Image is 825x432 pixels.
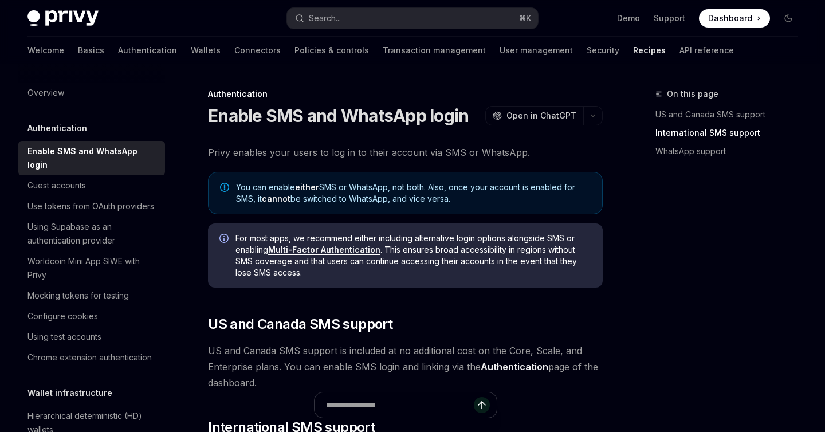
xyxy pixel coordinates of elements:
span: Dashboard [708,13,752,24]
a: Enable SMS and WhatsApp login [18,141,165,175]
span: US and Canada SMS support [208,315,392,333]
span: Privy enables your users to log in to their account via SMS or WhatsApp. [208,144,603,160]
a: Overview [18,83,165,103]
a: Multi-Factor Authentication [268,245,380,255]
button: Open search [287,8,537,29]
div: Authentication [208,88,603,100]
a: Basics [78,37,104,64]
a: Mocking tokens for testing [18,285,165,306]
h5: Wallet infrastructure [27,386,112,400]
a: Worldcoin Mini App SIWE with Privy [18,251,165,285]
a: Policies & controls [294,37,369,64]
a: International SMS support [655,124,807,142]
div: Enable SMS and WhatsApp login [27,144,158,172]
div: Chrome extension authentication [27,351,152,364]
a: Use tokens from OAuth providers [18,196,165,217]
a: WhatsApp support [655,142,807,160]
strong: cannot [262,194,290,203]
span: ⌘ K [519,14,531,23]
svg: Info [219,234,231,245]
span: Open in ChatGPT [506,110,576,121]
button: Toggle dark mode [779,9,797,28]
svg: Note [220,183,229,192]
a: User management [500,37,573,64]
a: Chrome extension authentication [18,347,165,368]
h5: Authentication [27,121,87,135]
a: Dashboard [699,9,770,28]
a: Recipes [633,37,666,64]
strong: either [295,182,319,192]
span: For most apps, we recommend either including alternative login options alongside SMS or enabling ... [235,233,591,278]
a: Support [654,13,685,24]
button: Open in ChatGPT [485,106,583,125]
a: Authentication [118,37,177,64]
span: US and Canada SMS support is included at no additional cost on the Core, Scale, and Enterprise pl... [208,343,603,391]
div: Guest accounts [27,179,86,193]
span: You can enable SMS or WhatsApp, not both. Also, once your account is enabled for SMS, it be switc... [236,182,591,205]
div: Search... [309,11,341,25]
a: Demo [617,13,640,24]
a: Welcome [27,37,64,64]
div: Overview [27,86,64,100]
div: Using Supabase as an authentication provider [27,220,158,248]
a: Guest accounts [18,175,165,196]
a: API reference [679,37,734,64]
div: Use tokens from OAuth providers [27,199,154,213]
div: Configure cookies [27,309,98,323]
strong: Authentication [481,361,548,372]
div: Using test accounts [27,330,101,344]
a: Security [587,37,619,64]
a: Configure cookies [18,306,165,327]
div: Worldcoin Mini App SIWE with Privy [27,254,158,282]
a: Using test accounts [18,327,165,347]
div: Mocking tokens for testing [27,289,129,303]
a: US and Canada SMS support [655,105,807,124]
span: On this page [667,87,718,101]
img: dark logo [27,10,99,26]
a: Wallets [191,37,221,64]
a: Transaction management [383,37,486,64]
a: Using Supabase as an authentication provider [18,217,165,251]
input: Ask a question... [326,392,474,418]
h1: Enable SMS and WhatsApp login [208,105,469,126]
button: Send message [474,397,490,413]
a: Connectors [234,37,281,64]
